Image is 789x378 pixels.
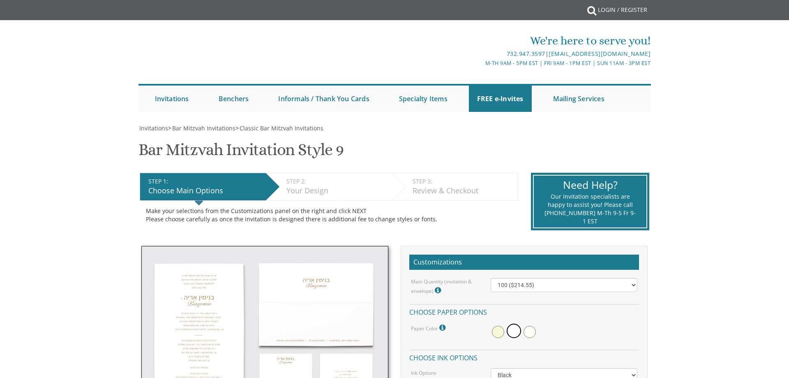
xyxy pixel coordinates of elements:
a: Invitations [147,86,197,112]
div: STEP 1: [148,177,262,186]
div: STEP 2: [286,177,388,186]
h4: Choose ink options [409,350,639,364]
div: M-Th 9am - 5pm EST | Fri 9am - 1pm EST | Sun 11am - 3pm EST [309,59,651,67]
a: Invitations [138,124,168,132]
a: Bar Mitzvah Invitations [171,124,235,132]
a: FREE e-Invites [469,86,532,112]
div: Need Help? [544,178,636,192]
div: Make your selections from the Customizations panel on the right and click NEXT Please choose care... [146,207,512,223]
span: Invitations [139,124,168,132]
a: Mailing Services [545,86,613,112]
h2: Customizations [409,255,639,270]
a: Informals / Thank You Cards [270,86,377,112]
h1: Bar Mitzvah Invitation Style 9 [138,141,344,165]
a: Specialty Items [391,86,456,112]
a: [EMAIL_ADDRESS][DOMAIN_NAME] [549,50,651,58]
span: > [168,124,235,132]
div: Choose Main Options [148,186,262,196]
div: STEP 3: [413,177,514,186]
span: Bar Mitzvah Invitations [172,124,235,132]
a: 732.947.3597 [507,50,545,58]
a: Classic Bar Mitzvah Invitations [239,124,323,132]
div: Our invitation specialists are happy to assist you! Please call [PHONE_NUMBER] M-Th 9-5 Fr 9-1 EST [544,192,636,225]
span: Classic Bar Mitzvah Invitations [240,124,323,132]
label: Paper Color [411,322,448,333]
label: Main Quantity (invitation & envelope) [411,278,478,296]
div: Review & Checkout [413,186,514,196]
a: Benchers [210,86,257,112]
label: Ink Options [411,369,436,376]
h4: Choose paper options [409,304,639,318]
div: | [309,49,651,59]
span: > [235,124,323,132]
div: Your Design [286,186,388,196]
div: We're here to serve you! [309,32,651,49]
